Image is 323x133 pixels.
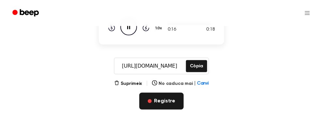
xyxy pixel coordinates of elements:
font: Còpia [190,64,203,68]
button: 1.0x [155,23,164,34]
font: 0:18 [207,27,215,32]
font: 1.0x [155,26,162,30]
font: 0:16 [168,27,176,32]
button: Suprimeix [114,80,142,87]
button: Registre [139,93,184,110]
font: Canvi [197,81,209,86]
a: Bip [8,7,45,20]
font: Suprimeix [121,81,142,86]
button: No caduca mai|Canvi [152,80,209,87]
button: Obre el menú [300,5,315,21]
font: | [146,81,148,86]
font: | [194,81,196,86]
button: Còpia [186,60,207,72]
font: Registre [154,99,176,104]
font: No caduca mai [159,81,193,86]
